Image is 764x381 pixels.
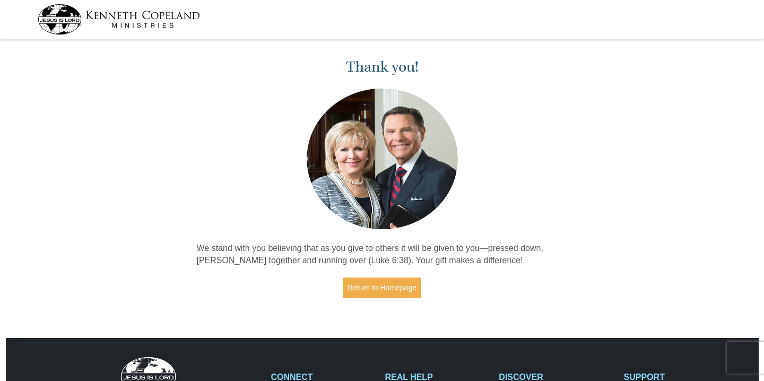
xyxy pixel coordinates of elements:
[38,4,200,34] img: kcm-header-logo.svg
[197,243,568,267] p: We stand with you believing that as you give to others it will be given to you—pressed down, [PER...
[343,278,421,298] a: Return to Homepage
[197,58,568,76] h1: Thank you!
[304,86,461,232] img: Kenneth and Gloria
